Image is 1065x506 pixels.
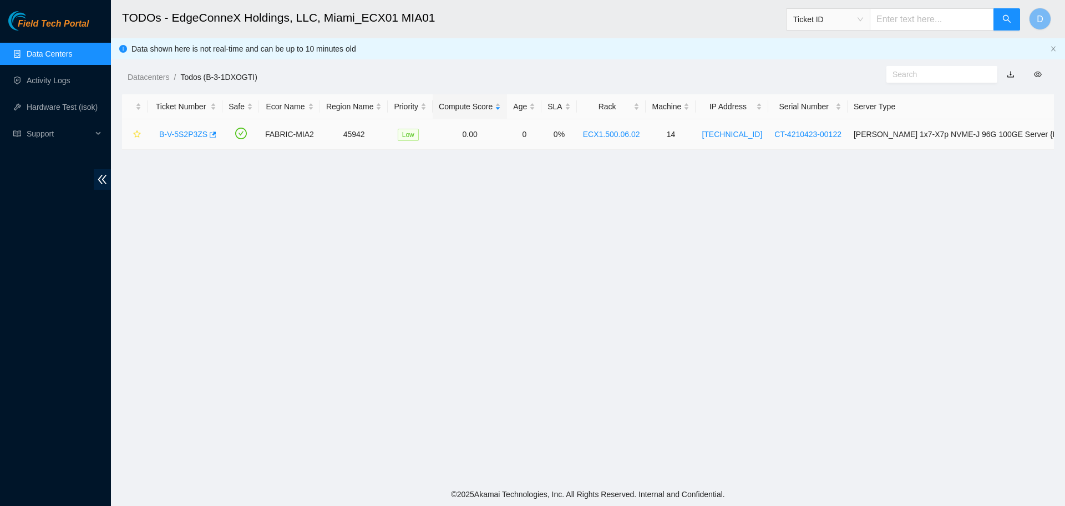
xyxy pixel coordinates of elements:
[27,103,98,112] a: Hardware Test (isok)
[13,130,21,138] span: read
[1037,12,1043,26] span: D
[398,129,419,141] span: Low
[27,123,92,145] span: Support
[1007,70,1015,79] a: download
[646,119,696,150] td: 14
[1050,45,1057,53] button: close
[993,8,1020,31] button: search
[702,130,762,139] a: [TECHNICAL_ID]
[111,483,1065,506] footer: © 2025 Akamai Technologies, Inc. All Rights Reserved. Internal and Confidential.
[180,73,257,82] a: Todos (B-3-1DXOGTI)
[18,19,89,29] span: Field Tech Portal
[541,119,576,150] td: 0%
[507,119,541,150] td: 0
[133,130,141,139] span: star
[1050,45,1057,52] span: close
[235,128,247,139] span: check-circle
[433,119,507,150] td: 0.00
[870,8,994,31] input: Enter text here...
[1034,70,1042,78] span: eye
[320,119,388,150] td: 45942
[774,130,841,139] a: CT-4210423-00122
[174,73,176,82] span: /
[892,68,982,80] input: Search
[259,119,320,150] td: FABRIC-MIA2
[159,130,207,139] a: B-V-5S2P3ZS
[583,130,640,139] a: ECX1.500.06.02
[998,65,1023,83] button: download
[128,125,141,143] button: star
[1029,8,1051,30] button: D
[27,76,70,85] a: Activity Logs
[94,169,111,190] span: double-left
[128,73,169,82] a: Datacenters
[27,49,72,58] a: Data Centers
[793,11,863,28] span: Ticket ID
[1002,14,1011,25] span: search
[8,11,56,31] img: Akamai Technologies
[8,20,89,34] a: Akamai TechnologiesField Tech Portal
